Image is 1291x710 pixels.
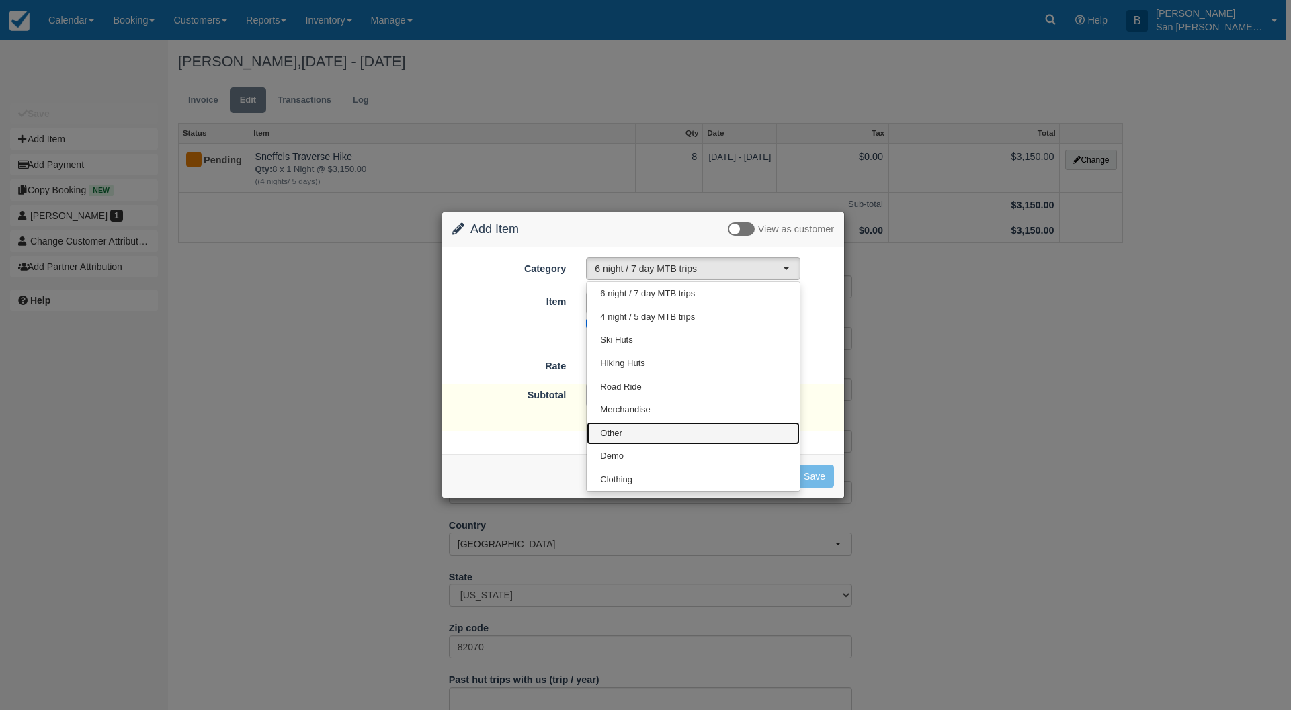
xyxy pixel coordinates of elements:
[442,257,576,276] label: Category
[600,311,695,324] span: 4 night / 5 day MTB trips
[600,334,632,347] span: Ski Huts
[470,222,519,236] span: Add Item
[600,357,644,370] span: Hiking Huts
[758,224,834,235] span: View as customer
[600,450,624,463] span: Demo
[442,290,576,309] label: Item
[600,427,622,440] span: Other
[600,287,695,300] span: 6 night / 7 day MTB trips
[442,384,576,402] label: Subtotal
[600,474,632,486] span: Clothing
[600,381,641,394] span: Road Ride
[795,465,834,488] button: Save
[442,355,576,373] label: Rate
[595,262,783,275] span: 6 night / 7 day MTB trips
[586,257,800,280] button: 6 night / 7 day MTB trips
[600,404,650,416] span: Merchandise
